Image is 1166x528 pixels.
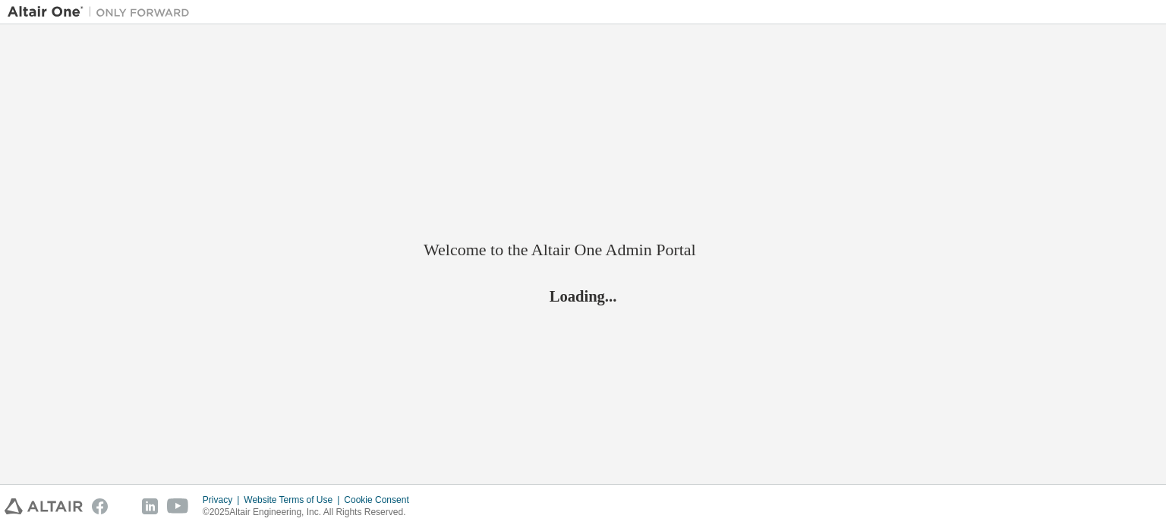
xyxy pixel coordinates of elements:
[92,498,108,514] img: facebook.svg
[5,498,83,514] img: altair_logo.svg
[8,5,197,20] img: Altair One
[203,494,244,506] div: Privacy
[142,498,158,514] img: linkedin.svg
[424,239,742,261] h2: Welcome to the Altair One Admin Portal
[424,286,742,305] h2: Loading...
[203,506,418,519] p: © 2025 Altair Engineering, Inc. All Rights Reserved.
[167,498,189,514] img: youtube.svg
[244,494,344,506] div: Website Terms of Use
[344,494,418,506] div: Cookie Consent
